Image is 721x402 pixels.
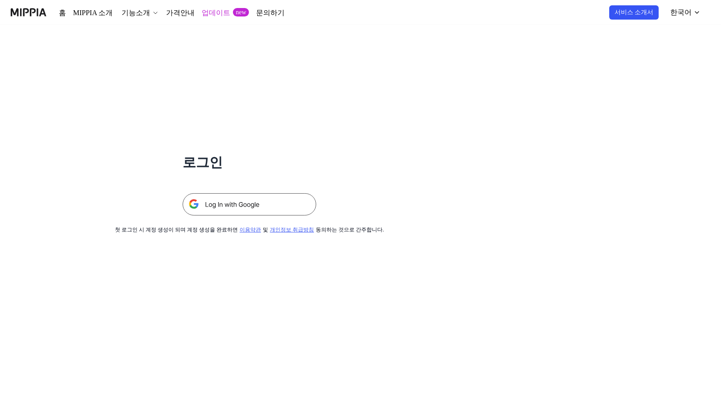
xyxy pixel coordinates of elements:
h1: 로그인 [183,153,316,172]
a: 가격안내 [159,8,184,18]
a: 개인정보 취급방침 [267,227,304,233]
div: 첫 로그인 시 계정 생성이 되며 계정 생성을 완료하면 및 동의하는 것으로 간주합니다. [135,226,363,234]
a: 문의하기 [244,8,269,18]
a: 홈 [59,8,65,18]
a: 이용약관 [241,227,259,233]
a: MIPPIA 소개 [72,8,110,18]
div: 한국어 [671,7,693,18]
a: 업데이트 [191,8,216,18]
button: 기능소개 [117,8,152,18]
button: 한국어 [666,4,706,21]
img: 구글 로그인 버튼 [183,193,316,215]
button: 서비스 소개서 [617,5,661,20]
div: new [219,8,236,17]
div: 기능소개 [117,8,145,18]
